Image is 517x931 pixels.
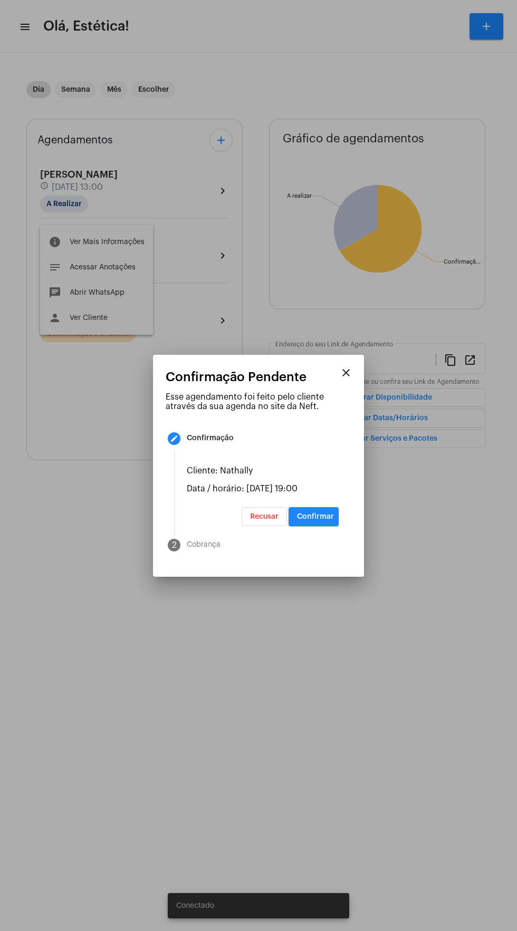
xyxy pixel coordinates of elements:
[172,540,177,550] span: 2
[187,434,234,442] div: Confirmação
[289,507,339,526] button: Confirmar
[250,513,279,520] span: Recusar
[242,507,287,526] button: Recusar
[166,392,351,411] p: Esse agendamento foi feito pelo cliente através da sua agenda no site da Neft.
[187,466,339,476] p: Cliente: Nathally
[297,513,334,520] span: Confirmar
[187,541,221,549] div: Cobrança
[187,484,339,493] p: Data / horário: [DATE] 19:00
[166,370,307,384] span: Confirmação Pendente
[340,366,352,379] mat-icon: close
[170,434,178,443] mat-icon: create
